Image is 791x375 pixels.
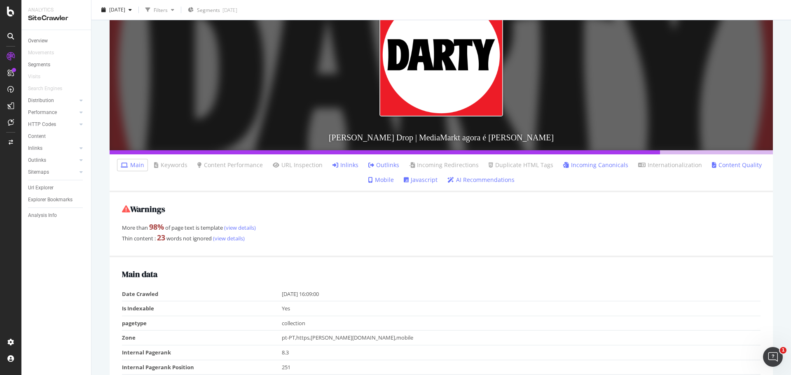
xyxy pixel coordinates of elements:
div: HTTP Codes [28,120,56,129]
div: Inlinks [28,144,42,153]
a: Content [28,132,85,141]
td: Internal Pagerank [122,345,282,360]
a: Main [121,161,144,169]
a: (view details) [212,235,245,242]
button: Filters [142,3,178,16]
span: 1 [780,347,786,354]
a: Incoming Redirections [409,161,479,169]
td: Is Indexable [122,301,282,316]
a: AI Recommendations [447,176,515,184]
a: Segments [28,61,85,69]
h3: [PERSON_NAME] Drop | MediaMarkt agora é [PERSON_NAME] [110,125,773,150]
div: Sitemaps [28,168,49,177]
a: Duplicate HTML Tags [489,161,553,169]
a: Analysis Info [28,211,85,220]
a: Javascript [404,176,438,184]
td: 8.3 [282,345,761,360]
a: Overview [28,37,85,45]
td: collection [282,316,761,331]
div: Thin content : words not ignored [122,233,761,243]
div: Visits [28,72,40,81]
button: [DATE] [98,3,135,16]
div: Analysis Info [28,211,57,220]
a: Visits [28,72,49,81]
a: Content Performance [197,161,263,169]
td: Zone [122,331,282,345]
button: Segments[DATE] [185,3,241,16]
td: Date Crawled [122,287,282,301]
a: Url Explorer [28,184,85,192]
a: Internationalization [638,161,702,169]
div: Explorer Bookmarks [28,196,73,204]
a: Explorer Bookmarks [28,196,85,204]
a: Outlinks [368,161,399,169]
a: Incoming Canonicals [563,161,628,169]
a: URL Inspection [273,161,323,169]
span: 2025 Oct. 10th [109,6,125,13]
div: Distribution [28,96,54,105]
div: Search Engines [28,84,62,93]
div: Movements [28,49,54,57]
div: More than of page text is template [122,222,761,233]
td: Internal Pagerank Position [122,360,282,375]
td: 251 [282,360,761,375]
div: Segments [28,61,50,69]
a: Keywords [154,161,187,169]
td: pt-PT,https,[PERSON_NAME][DOMAIN_NAME],mobile [282,331,761,345]
div: Filters [154,6,168,13]
div: SiteCrawler [28,14,84,23]
a: (view details) [223,224,256,231]
a: Search Engines [28,84,70,93]
div: Overview [28,37,48,45]
strong: 23 [157,233,165,242]
td: [DATE] 16:09:00 [282,287,761,301]
div: Content [28,132,46,141]
h2: Main data [122,270,761,279]
strong: 98 % [149,222,164,232]
a: Performance [28,108,77,117]
a: Content Quality [712,161,762,169]
span: Segments [197,7,220,14]
a: Inlinks [28,144,77,153]
td: pagetype [122,316,282,331]
div: Analytics [28,7,84,14]
div: [DATE] [222,7,237,14]
div: Url Explorer [28,184,54,192]
td: Yes [282,301,761,316]
a: Sitemaps [28,168,77,177]
div: Performance [28,108,57,117]
h2: Warnings [122,205,761,214]
a: Inlinks [332,161,358,169]
a: Outlinks [28,156,77,165]
a: Movements [28,49,62,57]
a: HTTP Codes [28,120,77,129]
a: Mobile [368,176,394,184]
iframe: Intercom live chat [763,347,783,367]
div: Outlinks [28,156,46,165]
a: Distribution [28,96,77,105]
